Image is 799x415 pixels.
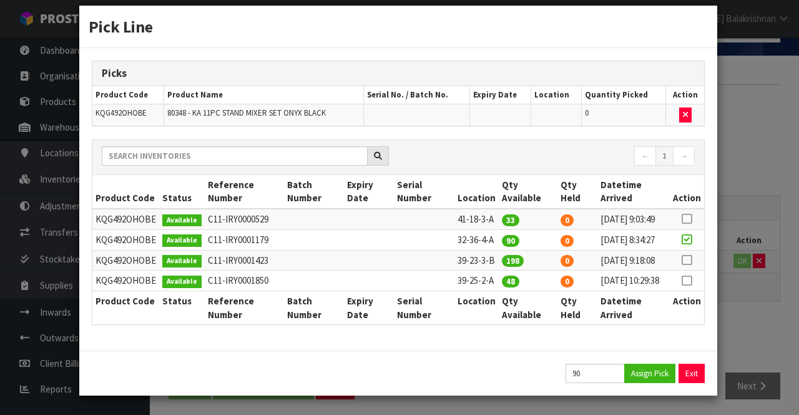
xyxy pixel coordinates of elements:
[679,364,705,383] button: Exit
[582,86,666,104] th: Quantity Picked
[673,146,695,166] a: →
[92,271,159,291] td: KQG492OHOBE
[499,291,558,324] th: Qty Available
[597,229,670,250] td: [DATE] 8:34:27
[597,209,670,229] td: [DATE] 9:03:49
[159,291,205,324] th: Status
[205,250,284,271] td: C11-IRY0001423
[655,146,674,166] a: 1
[499,175,558,209] th: Qty Available
[89,15,708,38] h3: Pick Line
[205,229,284,250] td: C11-IRY0001179
[205,271,284,291] td: C11-IRY0001850
[344,291,393,324] th: Expiry Date
[597,250,670,271] td: [DATE] 9:18:08
[561,276,574,287] span: 0
[394,175,454,209] th: Serial Number
[363,86,469,104] th: Serial No. / Batch No.
[162,214,202,227] span: Available
[557,175,597,209] th: Qty Held
[92,229,159,250] td: KQG492OHOBE
[167,107,326,118] span: 80348 - KA 11PC STAND MIXER SET ONYX BLACK
[162,234,202,247] span: Available
[502,235,519,247] span: 90
[670,291,704,324] th: Action
[454,209,499,229] td: 41-18-3-A
[96,107,147,118] span: KQG492OHOBE
[666,86,704,104] th: Action
[557,291,597,324] th: Qty Held
[92,291,159,324] th: Product Code
[408,146,695,168] nav: Page navigation
[284,291,345,324] th: Batch Number
[102,146,368,166] input: Search inventories
[502,214,519,226] span: 33
[585,107,589,118] span: 0
[205,175,284,209] th: Reference Number
[164,86,363,104] th: Product Name
[344,175,393,209] th: Expiry Date
[205,291,284,324] th: Reference Number
[561,235,574,247] span: 0
[531,86,582,104] th: Location
[454,229,499,250] td: 32-36-4-A
[670,175,704,209] th: Action
[92,86,164,104] th: Product Code
[454,291,499,324] th: Location
[92,175,159,209] th: Product Code
[634,146,656,166] a: ←
[502,255,524,267] span: 198
[162,276,202,288] span: Available
[205,209,284,229] td: C11-IRY0000529
[284,175,345,209] th: Batch Number
[597,291,670,324] th: Datetime Arrived
[454,175,499,209] th: Location
[502,276,519,287] span: 48
[162,255,202,267] span: Available
[92,250,159,271] td: KQG492OHOBE
[92,209,159,229] td: KQG492OHOBE
[561,214,574,226] span: 0
[470,86,531,104] th: Expiry Date
[394,291,454,324] th: Serial Number
[454,250,499,271] td: 39-23-3-B
[566,364,625,383] input: Quantity Picked
[159,175,205,209] th: Status
[624,364,675,383] button: Assign Pick
[597,271,670,291] td: [DATE] 10:29:38
[561,255,574,267] span: 0
[454,271,499,291] td: 39-25-2-A
[102,67,695,79] h3: Picks
[597,175,670,209] th: Datetime Arrived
